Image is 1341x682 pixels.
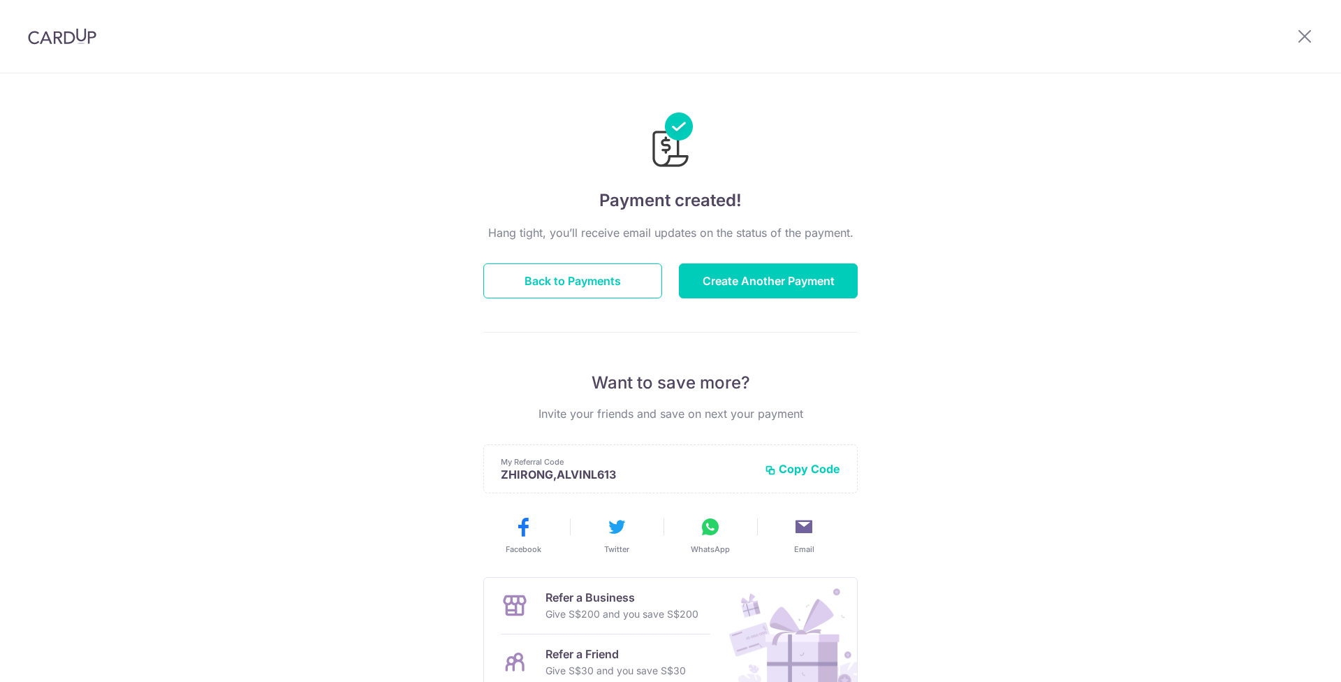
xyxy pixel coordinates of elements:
[545,662,686,679] p: Give S$30 and you save S$30
[506,544,541,555] span: Facebook
[483,224,858,241] p: Hang tight, you’ll receive email updates on the status of the payment.
[545,646,686,662] p: Refer a Friend
[794,544,814,555] span: Email
[483,405,858,422] p: Invite your friends and save on next your payment
[483,372,858,394] p: Want to save more?
[482,516,564,555] button: Facebook
[501,467,754,481] p: ZHIRONG,ALVINL613
[576,516,658,555] button: Twitter
[765,462,840,476] button: Copy Code
[501,456,754,467] p: My Referral Code
[545,606,698,623] p: Give S$200 and you save S$200
[763,516,845,555] button: Email
[483,188,858,213] h4: Payment created!
[545,589,698,606] p: Refer a Business
[691,544,730,555] span: WhatsApp
[648,113,693,171] img: Payments
[679,263,858,298] button: Create Another Payment
[669,516,752,555] button: WhatsApp
[28,28,96,45] img: CardUp
[604,544,629,555] span: Twitter
[483,263,662,298] button: Back to Payments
